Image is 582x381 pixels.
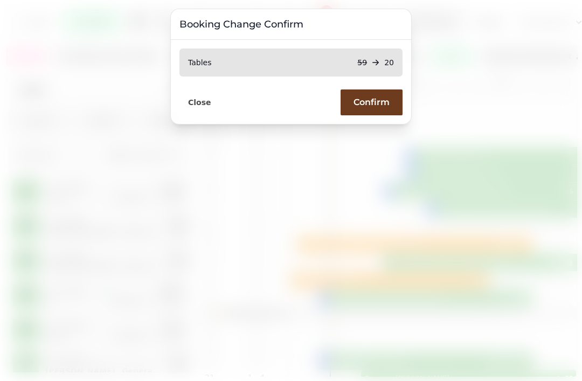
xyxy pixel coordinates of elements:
[354,98,390,107] span: Confirm
[179,18,403,31] h3: Booking Change Confirm
[341,89,403,115] button: Confirm
[384,57,394,68] p: 20
[357,57,367,68] p: 59
[179,95,220,109] button: Close
[188,99,211,106] span: Close
[188,57,212,68] p: Tables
